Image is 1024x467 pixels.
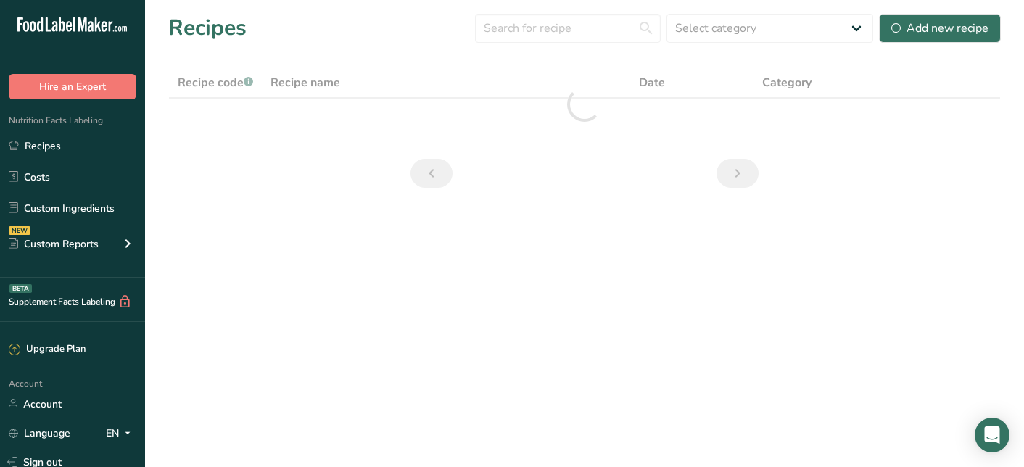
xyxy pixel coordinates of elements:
div: BETA [9,284,32,293]
div: NEW [9,226,30,235]
button: Hire an Expert [9,74,136,99]
a: Previous page [410,159,453,188]
div: Custom Reports [9,236,99,252]
div: Upgrade Plan [9,342,86,357]
input: Search for recipe [475,14,661,43]
a: Next page [717,159,759,188]
h1: Recipes [168,12,247,44]
a: Language [9,421,70,446]
button: Add new recipe [879,14,1001,43]
div: Open Intercom Messenger [975,418,1009,452]
div: Add new recipe [891,20,988,37]
div: EN [106,424,136,442]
